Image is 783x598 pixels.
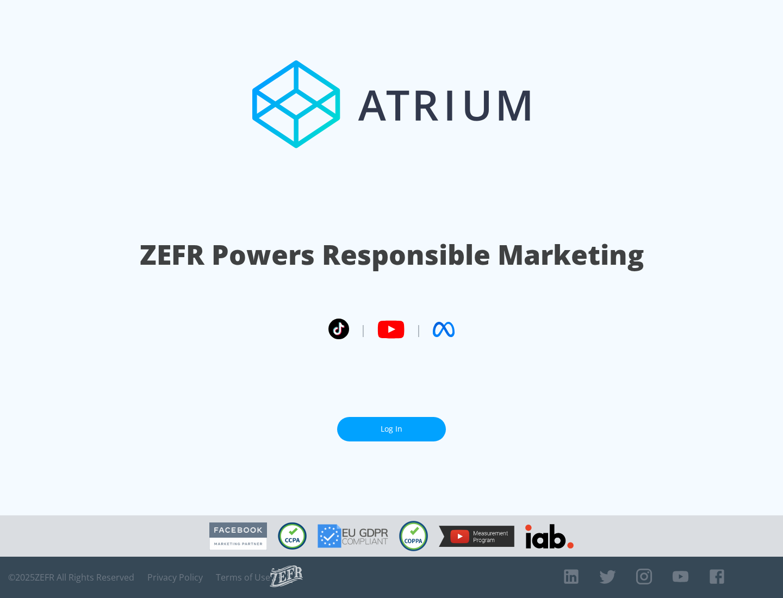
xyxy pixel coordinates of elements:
img: GDPR Compliant [318,524,388,548]
img: COPPA Compliant [399,521,428,551]
a: Log In [337,417,446,441]
span: | [415,321,422,338]
a: Privacy Policy [147,572,203,583]
span: | [360,321,366,338]
h1: ZEFR Powers Responsible Marketing [140,236,644,273]
img: CCPA Compliant [278,522,307,550]
span: © 2025 ZEFR All Rights Reserved [8,572,134,583]
img: IAB [525,524,574,549]
img: YouTube Measurement Program [439,526,514,547]
a: Terms of Use [216,572,270,583]
img: Facebook Marketing Partner [209,522,267,550]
